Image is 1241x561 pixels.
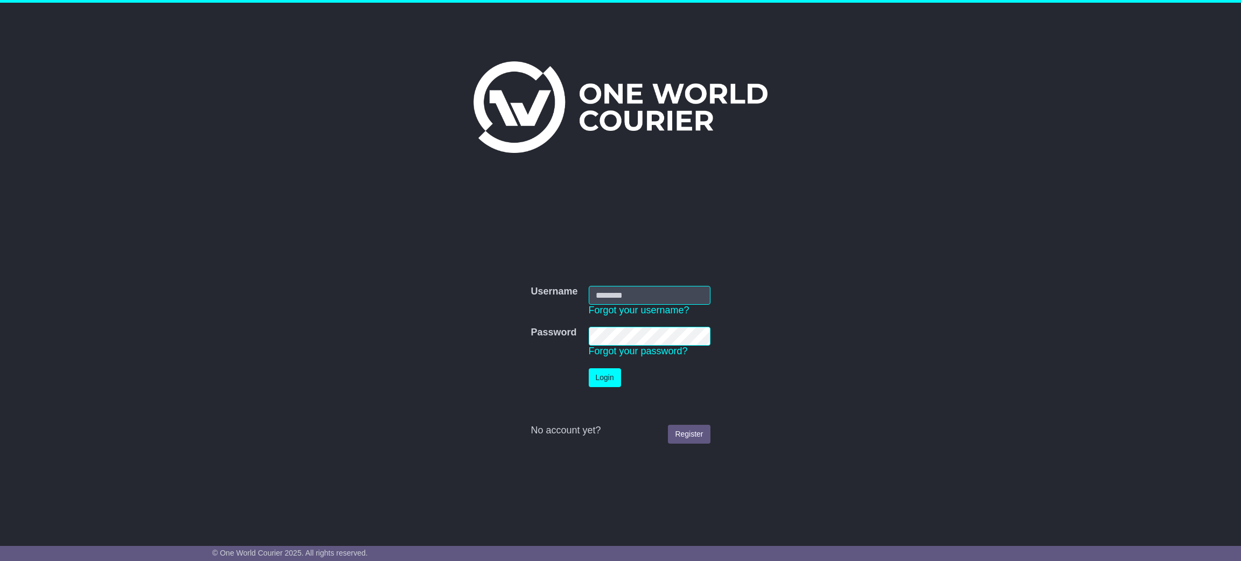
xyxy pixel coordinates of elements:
[589,305,689,315] a: Forgot your username?
[531,425,710,437] div: No account yet?
[531,327,576,339] label: Password
[212,549,368,557] span: © One World Courier 2025. All rights reserved.
[589,368,621,387] button: Login
[589,346,688,356] a: Forgot your password?
[531,286,577,298] label: Username
[473,61,768,153] img: One World
[668,425,710,444] a: Register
